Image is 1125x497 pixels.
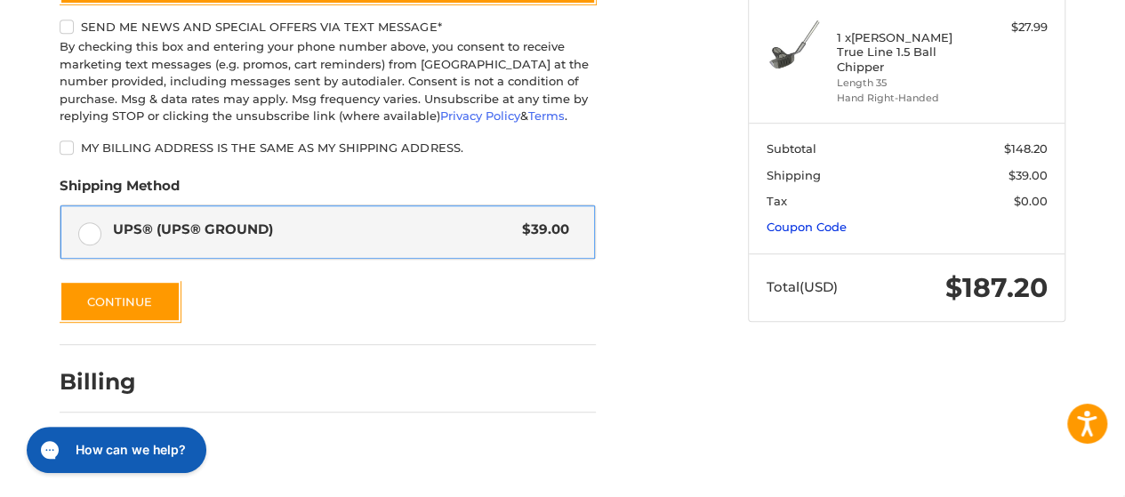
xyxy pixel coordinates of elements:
label: My billing address is the same as my shipping address. [60,140,596,155]
div: By checking this box and entering your phone number above, you consent to receive marketing text ... [60,38,596,125]
button: Continue [60,281,181,322]
span: $148.20 [1004,141,1048,156]
h2: Billing [60,368,164,396]
div: $27.99 [977,19,1048,36]
span: $39.00 [1008,168,1048,182]
li: Length 35 [837,76,973,91]
span: $187.20 [945,271,1048,304]
legend: Shipping Method [60,176,180,204]
iframe: Gorgias live chat messenger [18,421,212,479]
span: $0.00 [1014,194,1048,208]
label: Send me news and special offers via text message* [60,20,596,34]
li: Hand Right-Handed [837,91,973,106]
h4: 1 x [PERSON_NAME] True Line 1.5 Ball Chipper [837,30,973,74]
a: Terms [528,108,565,123]
span: Tax [767,194,787,208]
span: Total (USD) [767,278,838,295]
span: UPS® (UPS® Ground) [113,220,514,240]
a: Privacy Policy [440,108,520,123]
span: $39.00 [513,220,569,240]
span: Shipping [767,168,821,182]
a: Coupon Code [767,220,847,234]
span: Subtotal [767,141,816,156]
